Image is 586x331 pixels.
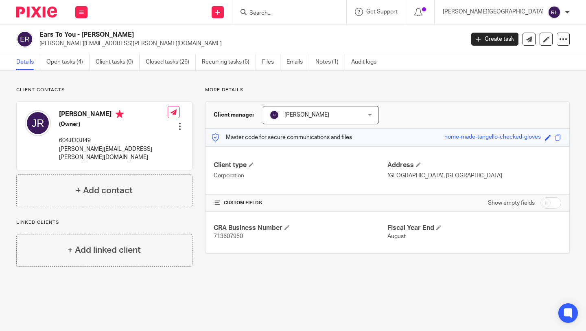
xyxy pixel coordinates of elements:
a: Recurring tasks (5) [202,54,256,70]
h5: (Owner) [59,120,168,128]
a: Emails [286,54,309,70]
p: More details [205,87,570,93]
h4: CUSTOM FIELDS [214,200,387,206]
img: svg%3E [269,110,279,120]
h4: + Add linked client [68,244,141,256]
a: Open tasks (4) [46,54,90,70]
a: Audit logs [351,54,383,70]
h2: Ears To You - [PERSON_NAME] [39,31,375,39]
img: svg%3E [16,31,33,48]
a: Files [262,54,280,70]
a: Create task [471,33,518,46]
p: [PERSON_NAME][GEOGRAPHIC_DATA] [443,8,544,16]
i: Primary [116,110,124,118]
p: Client contacts [16,87,192,93]
h4: Client type [214,161,387,170]
h4: CRA Business Number [214,224,387,232]
h4: Fiscal Year End [387,224,561,232]
p: Master code for secure communications and files [212,133,352,141]
img: svg%3E [25,110,51,136]
p: 604.830.849 [59,137,168,145]
h4: + Add contact [76,184,133,197]
p: Linked clients [16,219,192,226]
p: [PERSON_NAME][EMAIL_ADDRESS][PERSON_NAME][DOMAIN_NAME] [39,40,459,48]
span: August [387,234,406,239]
input: Search [249,10,322,17]
div: home-made-tangello-checked-gloves [444,133,541,142]
a: Notes (1) [315,54,345,70]
img: Pixie [16,7,57,18]
span: 713607950 [214,234,243,239]
p: [GEOGRAPHIC_DATA], [GEOGRAPHIC_DATA] [387,172,561,180]
p: Corporation [214,172,387,180]
label: Show empty fields [488,199,535,207]
h4: [PERSON_NAME] [59,110,168,120]
p: [PERSON_NAME][EMAIL_ADDRESS][PERSON_NAME][DOMAIN_NAME] [59,145,168,162]
h3: Client manager [214,111,255,119]
a: Closed tasks (26) [146,54,196,70]
span: Get Support [366,9,398,15]
h4: Address [387,161,561,170]
a: Client tasks (0) [96,54,140,70]
span: [PERSON_NAME] [284,112,329,118]
a: Details [16,54,40,70]
img: svg%3E [548,6,561,19]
